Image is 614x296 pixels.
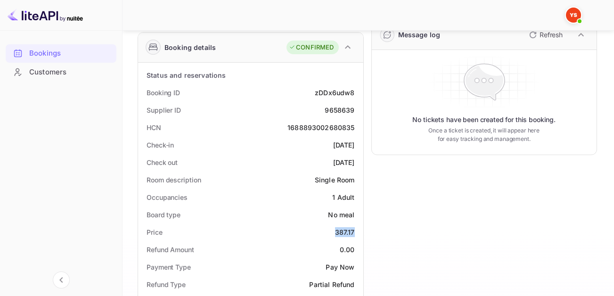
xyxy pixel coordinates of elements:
[325,105,354,115] div: 9658639
[6,63,116,81] a: Customers
[332,192,354,202] div: 1 Adult
[6,63,116,82] div: Customers
[309,280,354,289] div: Partial Refund
[340,245,355,255] div: 0.00
[147,280,186,289] div: Refund Type
[164,42,216,52] div: Booking details
[147,105,181,115] div: Supplier ID
[29,48,112,59] div: Bookings
[424,126,544,143] p: Once a ticket is created, it will appear here for easy tracking and management.
[147,70,226,80] div: Status and reservations
[328,210,354,220] div: No meal
[147,245,194,255] div: Refund Amount
[333,140,355,150] div: [DATE]
[326,262,354,272] div: Pay Now
[315,88,354,98] div: zDDx6udw8
[6,44,116,62] a: Bookings
[147,123,161,132] div: HCN
[147,210,180,220] div: Board type
[53,271,70,288] button: Collapse navigation
[8,8,83,23] img: LiteAPI logo
[147,175,201,185] div: Room description
[524,27,566,42] button: Refresh
[289,43,334,52] div: CONFIRMED
[315,175,355,185] div: Single Room
[147,140,174,150] div: Check-in
[6,44,116,63] div: Bookings
[147,88,180,98] div: Booking ID
[566,8,581,23] img: Yandex Support
[147,157,178,167] div: Check out
[29,67,112,78] div: Customers
[333,157,355,167] div: [DATE]
[335,227,355,237] div: 387.17
[147,227,163,237] div: Price
[287,123,354,132] div: 1688893002680835
[398,30,441,40] div: Message log
[412,115,556,124] p: No tickets have been created for this booking.
[540,30,563,40] p: Refresh
[147,262,191,272] div: Payment Type
[147,192,188,202] div: Occupancies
